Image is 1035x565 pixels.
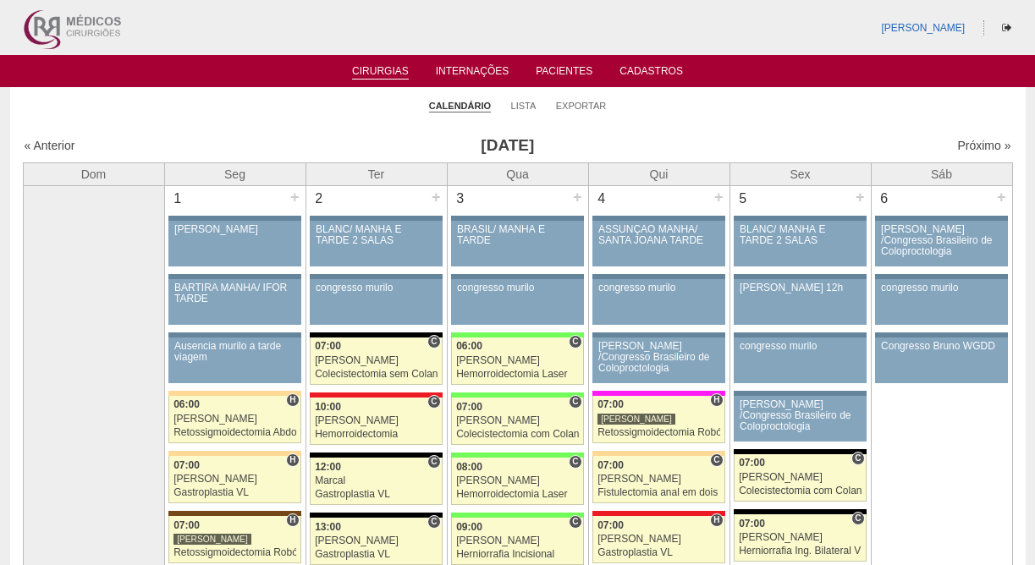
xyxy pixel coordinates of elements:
span: 07:00 [739,518,765,529]
th: Ter [306,162,447,185]
span: 10:00 [315,401,341,413]
a: [PERSON_NAME] /Congresso Brasileiro de Coloproctologia [875,221,1007,266]
div: Key: Aviso [734,216,866,221]
span: Consultório [569,395,581,409]
span: 06:00 [173,398,200,410]
a: C 09:00 [PERSON_NAME] Herniorrafia Incisional [451,518,583,565]
span: Consultório [569,455,581,469]
div: Key: Pro Matre [592,391,724,396]
div: Key: Bartira [592,451,724,456]
div: 6 [872,186,898,211]
div: Key: Aviso [310,216,442,221]
div: + [994,186,1009,208]
div: Herniorrafia Ing. Bilateral VL [739,546,862,557]
a: Pacientes [536,65,592,82]
div: [PERSON_NAME] [174,224,295,235]
a: [PERSON_NAME] [881,22,965,34]
span: 06:00 [456,340,482,352]
span: 13:00 [315,521,341,533]
div: Retossigmoidectomia Robótica [173,547,296,558]
span: 07:00 [597,398,624,410]
a: C 13:00 [PERSON_NAME] Gastroplastia VL [310,518,442,565]
a: congresso murilo [875,279,1007,325]
div: 2 [306,186,333,211]
div: Colecistectomia sem Colangiografia VL [315,369,438,380]
div: Fistulectomia anal em dois tempos [597,487,720,498]
div: [PERSON_NAME] /Congresso Brasileiro de Coloproctologia [881,224,1002,258]
a: Internações [436,65,509,82]
a: C 07:00 [PERSON_NAME] Herniorrafia Ing. Bilateral VL [734,514,866,562]
a: BLANC/ MANHÃ E TARDE 2 SALAS [734,221,866,266]
a: C 07:00 [PERSON_NAME] Colecistectomia sem Colangiografia VL [310,337,442,385]
span: Consultório [427,335,440,348]
div: Key: Blanc [310,513,442,518]
span: 07:00 [173,519,200,531]
a: [PERSON_NAME] [168,221,300,266]
div: Key: Aviso [168,274,300,279]
a: Congresso Bruno WGDD [875,337,1007,383]
div: Key: Aviso [592,332,724,337]
a: Cirurgias [352,65,409,80]
div: BLANC/ MANHÃ E TARDE 2 SALAS [316,224,437,246]
span: Consultório [569,515,581,529]
a: H 07:00 [PERSON_NAME] Gastroplastia VL [168,456,300,503]
a: congresso murilo [592,279,724,325]
a: congresso murilo [451,279,583,325]
div: Key: Aviso [734,274,866,279]
div: Key: Blanc [734,509,866,514]
a: Cadastros [619,65,683,82]
div: Colecistectomia com Colangiografia VL [739,485,862,496]
div: [PERSON_NAME] [173,474,296,485]
a: H 07:00 [PERSON_NAME] Gastroplastia VL [592,516,724,563]
div: Key: Aviso [168,332,300,337]
h3: [DATE] [261,134,754,158]
div: + [570,186,585,208]
div: Hemorroidectomia [315,429,438,440]
div: Key: Brasil [451,332,583,337]
div: Key: Bartira [168,391,300,396]
div: + [429,186,443,208]
div: [PERSON_NAME] [456,355,579,366]
div: [PERSON_NAME] [739,472,862,483]
span: Hospital [286,393,299,407]
div: + [853,186,867,208]
div: Key: Brasil [451,453,583,458]
span: 07:00 [597,519,624,531]
div: [PERSON_NAME] [315,415,438,426]
div: [PERSON_NAME] [315,535,438,546]
th: Qui [588,162,729,185]
div: Congresso Bruno WGDD [881,341,1002,352]
a: C 12:00 Marcal Gastroplastia VL [310,458,442,505]
div: ASSUNÇÃO MANHÃ/ SANTA JOANA TARDE [598,224,719,246]
a: Calendário [429,100,491,112]
div: Key: Aviso [734,332,866,337]
a: Exportar [556,100,607,112]
span: Consultório [569,335,581,348]
a: C 10:00 [PERSON_NAME] Hemorroidectomia [310,398,442,445]
span: 07:00 [597,459,624,471]
span: 07:00 [173,459,200,471]
div: [PERSON_NAME] [597,474,720,485]
a: C 07:00 [PERSON_NAME] Fistulectomia anal em dois tempos [592,456,724,503]
div: 4 [589,186,615,211]
span: Consultório [427,455,440,469]
div: Key: Aviso [875,216,1007,221]
div: Key: Blanc [310,453,442,458]
span: Hospital [710,393,723,407]
span: Hospital [286,453,299,467]
div: [PERSON_NAME] [456,475,579,486]
div: Retossigmoidectomia Robótica [597,427,720,438]
div: Key: Aviso [875,332,1007,337]
div: Herniorrafia Incisional [456,549,579,560]
a: « Anterior [25,139,75,152]
a: Lista [511,100,537,112]
div: + [712,186,726,208]
a: ASSUNÇÃO MANHÃ/ SANTA JOANA TARDE [592,221,724,266]
div: Colecistectomia com Colangiografia VL [456,429,579,440]
div: Key: Aviso [592,274,724,279]
a: C 07:00 [PERSON_NAME] Colecistectomia com Colangiografia VL [451,398,583,445]
div: [PERSON_NAME] [456,535,579,546]
div: Key: Aviso [451,274,583,279]
div: [PERSON_NAME] [597,534,720,545]
div: Key: Assunção [592,511,724,516]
